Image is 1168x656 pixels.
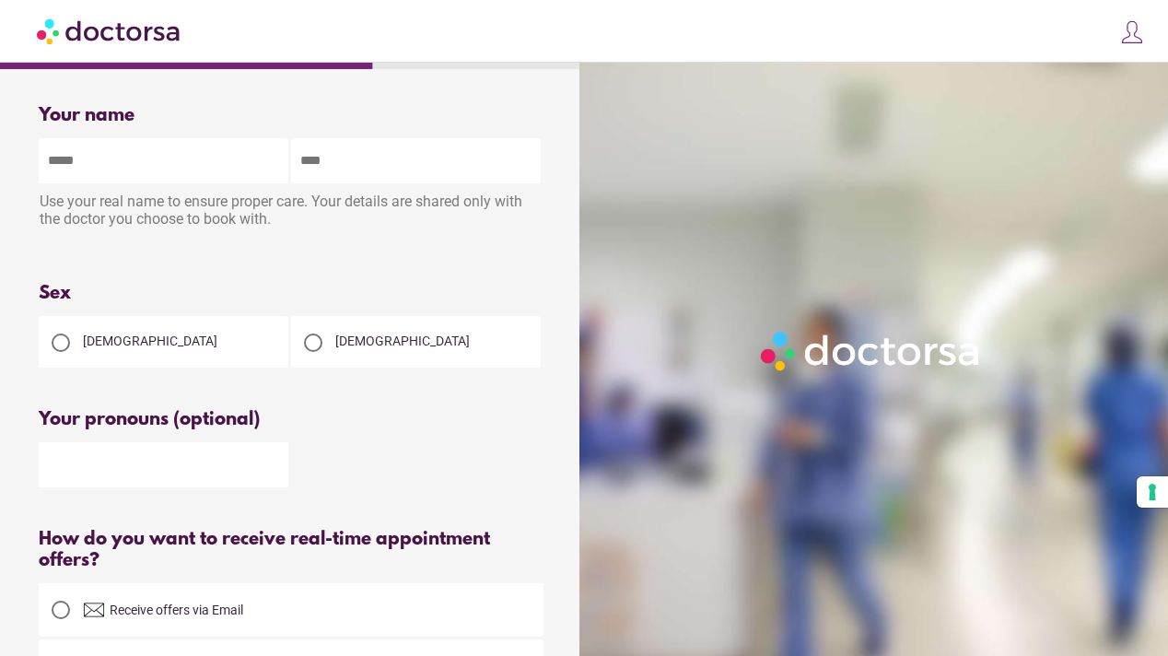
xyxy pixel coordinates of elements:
[37,10,182,52] img: Doctorsa.com
[39,409,543,430] div: Your pronouns (optional)
[754,325,988,378] img: Logo-Doctorsa-trans-White-partial-flat.png
[110,603,243,617] span: Receive offers via Email
[83,599,105,621] img: email
[39,283,543,304] div: Sex
[39,529,543,571] div: How do you want to receive real-time appointment offers?
[1119,19,1145,45] img: icons8-customer-100.png
[39,105,543,126] div: Your name
[39,183,543,241] div: Use your real name to ensure proper care. Your details are shared only with the doctor you choose...
[1137,476,1168,508] button: Your consent preferences for tracking technologies
[83,334,217,348] span: [DEMOGRAPHIC_DATA]
[335,334,470,348] span: [DEMOGRAPHIC_DATA]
